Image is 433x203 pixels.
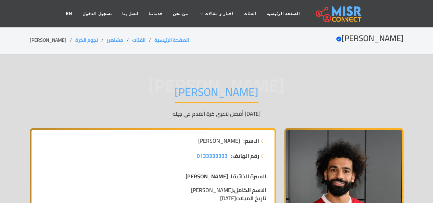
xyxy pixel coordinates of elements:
a: من نحن [168,7,193,20]
svg: Verified account [336,36,342,42]
img: main.misr_connect [316,5,361,22]
strong: رقم الهاتف: [231,152,259,160]
span: 0133333333 [197,151,228,161]
span: [PERSON_NAME] [198,137,240,145]
a: الفئات [132,36,145,45]
a: خدماتنا [143,7,168,20]
li: [PERSON_NAME] [30,37,75,44]
strong: الاسم: [243,137,259,145]
h1: [PERSON_NAME] [175,85,258,103]
p: [DATE] أفضل لاعبي كرة القدم في جيله [30,110,404,118]
a: مشاهير [107,36,123,45]
a: اخبار و مقالات [193,7,238,20]
a: اتصل بنا [117,7,143,20]
h2: [PERSON_NAME] [336,34,404,43]
a: تسجيل الدخول [77,7,117,20]
a: الصفحة الرئيسية [262,7,305,20]
a: الفئات [238,7,262,20]
a: نجوم الكرة [75,36,98,45]
a: EN [61,7,78,20]
a: 0133333333 [197,152,228,160]
span: اخبار و مقالات [204,11,233,17]
strong: الاسم الكامل: [233,185,266,195]
strong: السيرة الذاتية لـ [PERSON_NAME] [186,171,266,181]
a: الصفحة الرئيسية [154,36,189,45]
